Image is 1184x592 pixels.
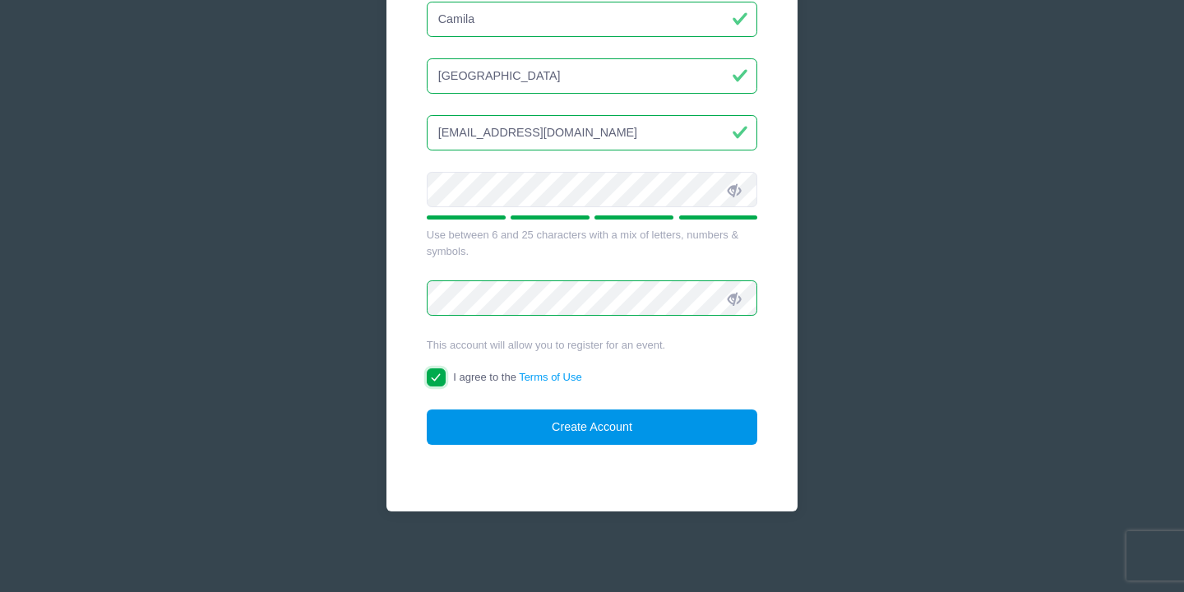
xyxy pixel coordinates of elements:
div: Use between 6 and 25 characters with a mix of letters, numbers & symbols. [427,227,758,259]
div: This account will allow you to register for an event. [427,337,758,354]
input: Email [427,115,758,150]
input: First Name [427,2,758,37]
span: I agree to the [453,371,581,383]
input: I agree to theTerms of Use [427,368,446,387]
a: Terms of Use [519,371,582,383]
input: Last Name [427,58,758,94]
button: Create Account [427,409,758,445]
